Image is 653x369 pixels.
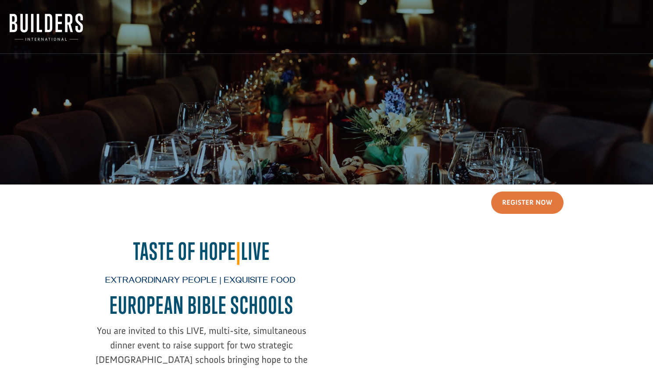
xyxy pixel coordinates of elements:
[10,14,83,41] img: Builders International
[236,237,241,265] span: |
[105,276,296,287] span: Extraordinary People | Exquisite Food
[339,237,563,363] iframe: Taste of Hope European Bible Schools - Sizzle Invite Video
[285,291,294,319] span: S
[90,238,314,270] h2: Taste of Hope Live
[90,291,314,323] h2: EUROPEAN BIBLE SCHOOL
[491,192,564,214] a: Register Now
